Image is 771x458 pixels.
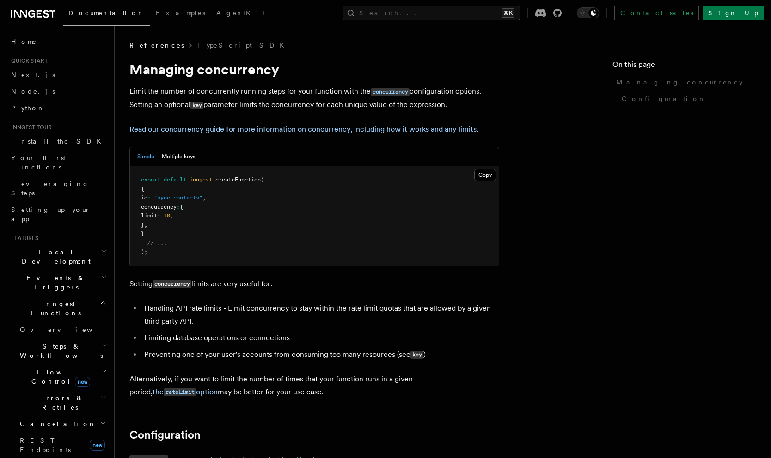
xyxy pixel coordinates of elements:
a: Setting up your app [7,201,109,227]
span: AgentKit [216,9,265,17]
a: concurrency [371,87,410,96]
code: key [190,102,203,109]
li: Handling API rate limits - Limit concurrency to stay within the rate limit quotas that are allowe... [141,302,499,328]
p: . [129,123,499,136]
a: Sign Up [703,6,764,20]
span: } [141,222,144,228]
span: ); [141,248,147,255]
a: Next.js [7,66,109,83]
a: Examples [150,3,211,25]
span: Configuration [622,94,706,103]
a: Configuration [129,428,201,441]
span: new [90,440,105,451]
a: Home [7,33,109,50]
a: Contact sales [614,6,699,20]
span: "sync-contacts" [154,194,202,201]
span: Overview [20,326,115,333]
kbd: ⌘K [502,8,514,18]
button: Toggle dark mode [577,7,599,18]
span: Python [11,104,45,112]
a: Node.js [7,83,109,100]
span: Quick start [7,57,48,65]
span: Flow Control [16,368,102,386]
span: , [144,222,147,228]
button: Multiple keys [162,147,195,166]
span: References [129,41,184,50]
a: Python [7,100,109,116]
span: Documentation [68,9,145,17]
p: Limit the number of concurrently running steps for your function with the configuration options. ... [129,85,499,112]
span: Events & Triggers [7,273,101,292]
p: Alternatively, if you want to limit the number of times that your function runs in a given period... [129,373,499,399]
span: concurrency [141,204,177,210]
span: ( [261,176,264,183]
code: rateLimit [164,388,196,396]
li: Limiting database operations or connections [141,331,499,344]
span: REST Endpoints [20,437,71,453]
span: Home [11,37,37,46]
a: Overview [16,321,109,338]
button: Inngest Functions [7,295,109,321]
li: Preventing one of your user's accounts from consuming too many resources (see ) [141,348,499,362]
button: Copy [474,169,496,181]
span: Steps & Workflows [16,342,103,360]
button: Search...⌘K [343,6,520,20]
button: Errors & Retries [16,390,109,416]
span: , [202,194,206,201]
span: } [141,230,144,237]
span: : [147,194,151,201]
p: Setting limits are very useful for: [129,277,499,291]
h4: On this page [612,59,753,74]
code: concurrency [153,280,191,288]
span: Next.js [11,71,55,78]
a: Managing concurrency [612,74,753,90]
a: therateLimitoption [153,387,218,396]
a: Install the SDK [7,133,109,150]
span: Inngest Functions [7,299,100,318]
span: Setting up your app [11,206,91,223]
button: Events & Triggers [7,270,109,295]
a: Leveraging Steps [7,175,109,201]
span: Errors & Retries [16,393,100,412]
span: : [177,204,180,210]
span: Leveraging Steps [11,180,89,197]
button: Simple [137,147,154,166]
button: Local Development [7,244,109,270]
span: limit [141,212,157,219]
span: new [75,377,90,387]
span: Cancellation [16,419,96,428]
button: Flow Controlnew [16,364,109,390]
span: export [141,176,160,183]
a: TypeScript SDK [197,41,290,50]
span: // ... [147,240,167,246]
a: Documentation [63,3,150,26]
span: { [141,186,144,192]
span: .createFunction [212,176,261,183]
span: Your first Functions [11,154,66,171]
span: , [170,212,173,219]
span: Managing concurrency [616,78,743,87]
a: Read our concurrency guide for more information on concurrency, including how it works and any li... [129,125,477,133]
span: Local Development [7,247,101,266]
a: REST Endpointsnew [16,432,109,458]
span: Examples [156,9,205,17]
button: Steps & Workflows [16,338,109,364]
span: Install the SDK [11,138,107,145]
span: Features [7,235,38,242]
span: : [157,212,160,219]
span: inngest [190,176,212,183]
span: Inngest tour [7,124,52,131]
a: AgentKit [211,3,271,25]
span: id [141,194,147,201]
h1: Managing concurrency [129,61,499,78]
span: Node.js [11,88,55,95]
code: concurrency [371,88,410,96]
span: default [164,176,186,183]
a: Your first Functions [7,150,109,175]
span: 10 [164,212,170,219]
code: key [410,351,423,359]
button: Cancellation [16,416,109,432]
a: Configuration [618,90,753,107]
span: { [180,204,183,210]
